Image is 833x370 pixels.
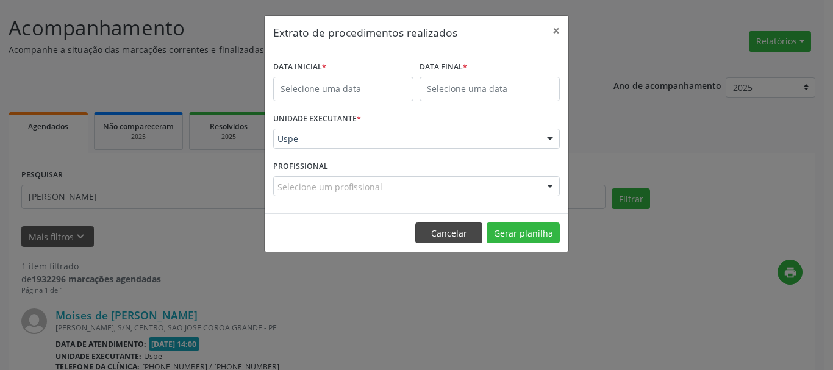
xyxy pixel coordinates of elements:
[544,16,568,46] button: Close
[277,133,535,145] span: Uspe
[487,222,560,243] button: Gerar planilha
[273,24,457,40] h5: Extrato de procedimentos realizados
[415,222,482,243] button: Cancelar
[273,58,326,77] label: DATA INICIAL
[273,77,413,101] input: Selecione uma data
[420,77,560,101] input: Selecione uma data
[273,157,328,176] label: PROFISSIONAL
[420,58,467,77] label: DATA FINAL
[273,110,361,129] label: UNIDADE EXECUTANTE
[277,180,382,193] span: Selecione um profissional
